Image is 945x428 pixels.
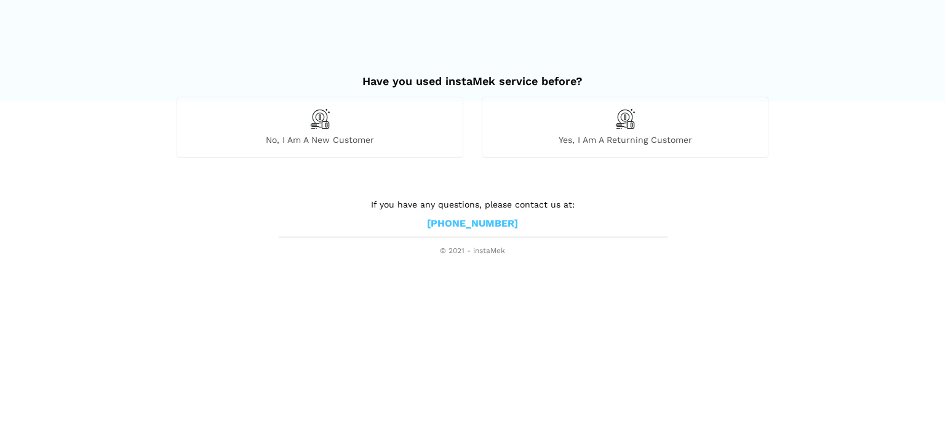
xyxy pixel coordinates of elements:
[427,217,518,230] a: [PHONE_NUMBER]
[177,62,768,88] h2: Have you used instaMek service before?
[279,246,666,256] span: © 2021 - instaMek
[482,134,768,145] span: Yes, I am a returning customer
[279,198,666,211] p: If you have any questions, please contact us at:
[177,134,463,145] span: No, I am a new customer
